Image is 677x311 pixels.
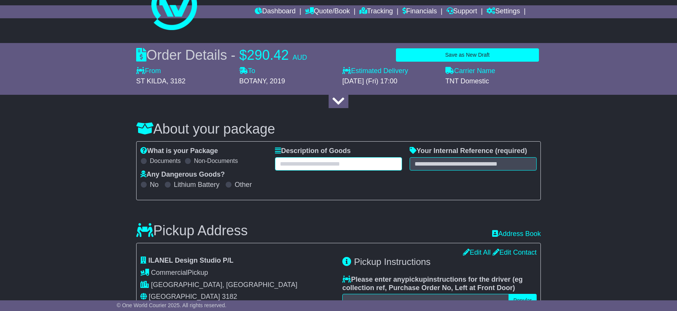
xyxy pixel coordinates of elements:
label: Non-Documents [194,157,238,164]
label: Your Internal Reference (required) [410,147,527,155]
a: Dashboard [255,5,296,18]
label: No [150,181,159,189]
span: , 3182 [167,77,186,85]
div: [DATE] (Fri) 17:00 [342,77,438,86]
span: [GEOGRAPHIC_DATA] [149,293,220,300]
a: Quote/Book [305,5,350,18]
a: Tracking [359,5,393,18]
a: Address Book [492,230,541,238]
label: To [239,67,255,75]
span: eg collection ref, Purchase Order No, Left at Front Door [342,276,523,292]
span: AUD [292,54,307,61]
button: Save as New Draft [396,48,539,62]
span: , 2019 [266,77,285,85]
span: pickup [405,276,427,283]
label: Estimated Delivery [342,67,438,75]
div: Order Details - [136,47,307,63]
div: Pickup [140,269,335,277]
span: ILANEL Design Studio P/L [148,257,234,264]
a: Edit All [463,249,491,256]
span: Pickup Instructions [354,257,431,267]
span: © One World Courier 2025. All rights reserved. [117,302,227,308]
label: Please enter any instructions for the driver ( ) [342,276,537,292]
div: TNT Domestic [445,77,541,86]
h3: Pickup Address [136,223,248,238]
a: Edit Contact [493,249,537,256]
h3: About your package [136,121,541,137]
span: 290.42 [247,47,289,63]
span: $ [239,47,247,63]
a: Settings [486,5,520,18]
label: Documents [150,157,181,164]
label: Carrier Name [445,67,495,75]
button: Popular [509,294,537,307]
span: ST KILDA [136,77,167,85]
label: Description of Goods [275,147,351,155]
label: Any Dangerous Goods? [140,171,225,179]
span: [GEOGRAPHIC_DATA], [GEOGRAPHIC_DATA] [151,281,297,289]
label: What is your Package [140,147,218,155]
span: Commercial [151,269,188,276]
label: Other [235,181,252,189]
label: Lithium Battery [174,181,219,189]
a: Financials [402,5,437,18]
span: 3182 [222,293,237,300]
label: From [136,67,161,75]
a: Support [447,5,477,18]
span: BOTANY [239,77,266,85]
